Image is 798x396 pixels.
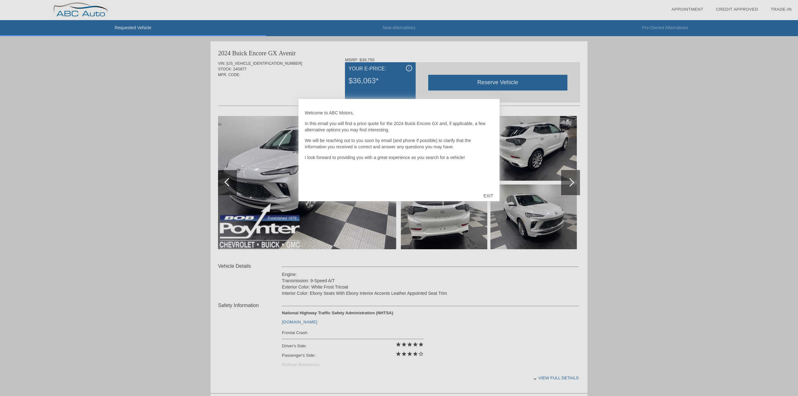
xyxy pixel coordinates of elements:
a: Trade-In [771,7,792,12]
p: Welcome to ABC Motors, [305,110,493,116]
a: Appointment [671,7,703,12]
p: In this email you will find a price quote for the 2024 Buick Encore GX and, if applicable, a few ... [305,120,493,133]
p: We will be reaching out to you soon by email (and phone if possible) to clarify that the informat... [305,137,493,150]
a: Credit Approved [716,7,758,12]
p: I look forward to providing you with a great experience as you search for a vehicle! [305,154,493,161]
div: EXIT [477,186,500,205]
